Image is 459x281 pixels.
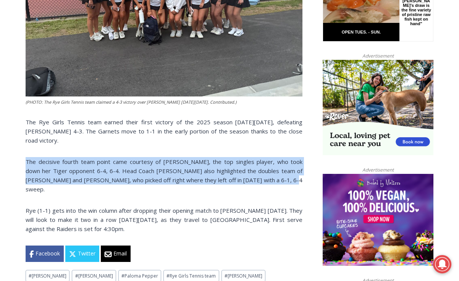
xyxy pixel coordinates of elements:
span: Advertisement [355,166,401,173]
span: Open Tues. - Sun. [PHONE_NUMBER] [2,79,75,108]
a: Intern @ [DOMAIN_NAME] [184,74,370,95]
figcaption: (PHOTO: The Rye Girls Tennis team claimed a 4-3 victory over [PERSON_NAME] [DATE][DATE]. Contribu... [26,99,302,106]
p: The decisive fourth team point came courtesy of [PERSON_NAME], the top singles player, who took d... [26,157,302,194]
a: Facebook [26,246,64,262]
a: Twitter [65,246,99,262]
span: # [75,273,78,279]
a: Open Tues. - Sun. [PHONE_NUMBER] [0,77,77,95]
p: Rye (1-1) gets into the win column after dropping their opening match to [PERSON_NAME] [DATE]. Th... [26,206,302,233]
span: # [225,273,228,279]
div: "We would have speakers with experience in local journalism speak to us about their experiences a... [193,0,361,74]
span: Intern @ [DOMAIN_NAME] [200,76,354,93]
span: Advertisement [355,52,401,59]
p: The Rye Girls Tennis team earned their first victory of the 2025 season [DATE][DATE], defeating [... [26,117,302,145]
span: # [121,273,124,279]
div: "[PERSON_NAME]'s draw is the fine variety of pristine raw fish kept on hand" [78,48,108,91]
img: Baked by Melissa [323,174,433,266]
a: Email [101,246,131,262]
span: # [29,273,32,279]
span: # [166,273,170,279]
